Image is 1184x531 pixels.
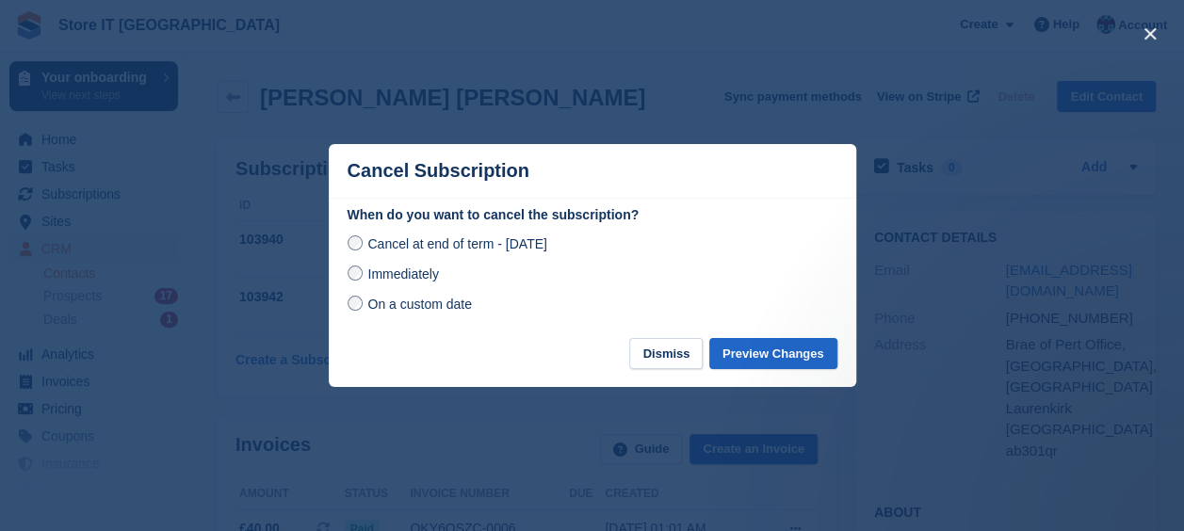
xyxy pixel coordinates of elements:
span: On a custom date [367,297,472,312]
input: On a custom date [348,296,363,311]
label: When do you want to cancel the subscription? [348,205,837,225]
input: Immediately [348,265,363,281]
p: Cancel Subscription [348,160,529,182]
button: Dismiss [629,338,703,369]
button: Preview Changes [709,338,837,369]
input: Cancel at end of term - [DATE] [348,235,363,250]
span: Immediately [367,266,438,282]
button: close [1135,19,1165,49]
span: Cancel at end of term - [DATE] [367,236,546,251]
